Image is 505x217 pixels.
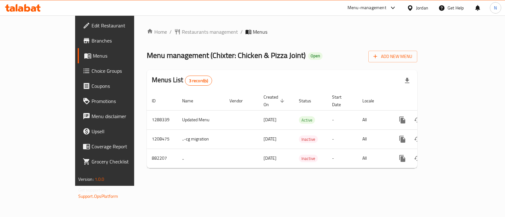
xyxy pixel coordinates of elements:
button: Change Status [410,112,425,128]
button: Change Status [410,132,425,147]
th: Actions [390,91,460,111]
button: more [395,132,410,147]
td: All [357,149,390,168]
div: Menu-management [348,4,386,12]
button: Add New Menu [368,51,417,62]
td: - [327,149,357,168]
h2: Menus List [152,75,212,86]
span: Name [182,97,201,105]
a: Coverage Report [78,139,159,154]
span: Menus [93,52,154,60]
span: Status [299,97,319,105]
div: Open [308,52,323,60]
span: ID [152,97,164,105]
a: Grocery Checklist [78,154,159,169]
td: 1288339 [147,110,177,129]
div: Active [299,116,315,124]
a: Menu disclaimer [78,109,159,124]
td: .. [177,149,224,168]
td: 1208475 [147,129,177,149]
table: enhanced table [147,91,460,168]
td: Updated Menu [177,110,224,129]
button: more [395,151,410,166]
span: [DATE] [264,135,276,143]
a: Upsell [78,124,159,139]
span: Restaurants management [182,28,238,36]
span: Get support on: [78,186,107,194]
span: Start Date [332,93,350,108]
span: Grocery Checklist [92,158,154,165]
span: Locale [362,97,382,105]
span: Coverage Report [92,143,154,150]
a: Coupons [78,78,159,94]
a: Support.OpsPlatform [78,192,118,200]
td: - [327,129,357,149]
td: - [327,110,357,129]
span: Menus [253,28,267,36]
span: N [494,4,497,11]
a: Restaurants management [174,28,238,36]
span: Edit Restaurant [92,22,154,29]
span: Open [308,53,323,59]
span: Vendor [229,97,251,105]
span: Active [299,117,315,124]
span: Branches [92,37,154,44]
a: Branches [78,33,159,48]
td: ..-cg migration [177,129,224,149]
span: 1.0.0 [95,175,104,183]
span: Menu disclaimer [92,112,154,120]
a: Edit Restaurant [78,18,159,33]
td: All [357,110,390,129]
span: Inactive [299,136,318,143]
span: Inactive [299,155,318,162]
span: 3 record(s) [185,78,212,84]
span: Created On [264,93,286,108]
span: Coupons [92,82,154,90]
nav: breadcrumb [147,28,417,36]
button: Change Status [410,151,425,166]
a: Menus [78,48,159,63]
span: Promotions [92,97,154,105]
span: Choice Groups [92,67,154,75]
span: Version: [78,175,94,183]
td: All [357,129,390,149]
span: [DATE] [264,154,276,162]
div: Export file [400,73,415,88]
div: Total records count [185,76,212,86]
button: more [395,112,410,128]
span: Add New Menu [373,53,412,60]
li: / [169,28,172,36]
a: Choice Groups [78,63,159,78]
td: 882207 [147,149,177,168]
a: Promotions [78,94,159,109]
div: Jordan [416,4,428,11]
span: Menu management ( Chixter: Chicken & Pizza Joint ) [147,48,306,62]
span: [DATE] [264,116,276,124]
li: / [241,28,243,36]
span: Upsell [92,128,154,135]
